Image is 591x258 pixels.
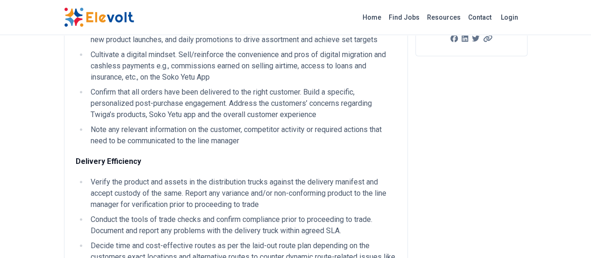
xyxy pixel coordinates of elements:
li: Cultivate a digital mindset. Sell/reinforce the convenience and pros of digital migration and cas... [88,49,396,83]
iframe: Chat Widget [544,213,591,258]
strong: Delivery Efficiency [76,157,141,166]
a: Resources [423,10,464,25]
li: Note any relevant information on the customer, competitor activity or required actions that need ... [88,124,396,147]
a: Home [359,10,385,25]
li: Conduct the tools of trade checks and confirm compliance prior to proceeding to trade. Document a... [88,214,396,236]
img: Elevolt [64,7,134,27]
a: Contact [464,10,495,25]
li: Verify the product and assets in the distribution trucks against the delivery manifest and accept... [88,177,396,210]
a: Find Jobs [385,10,423,25]
li: Confirm that all orders have been delivered to the right customer. Build a specific, personalized... [88,87,396,120]
a: Login [495,8,524,27]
